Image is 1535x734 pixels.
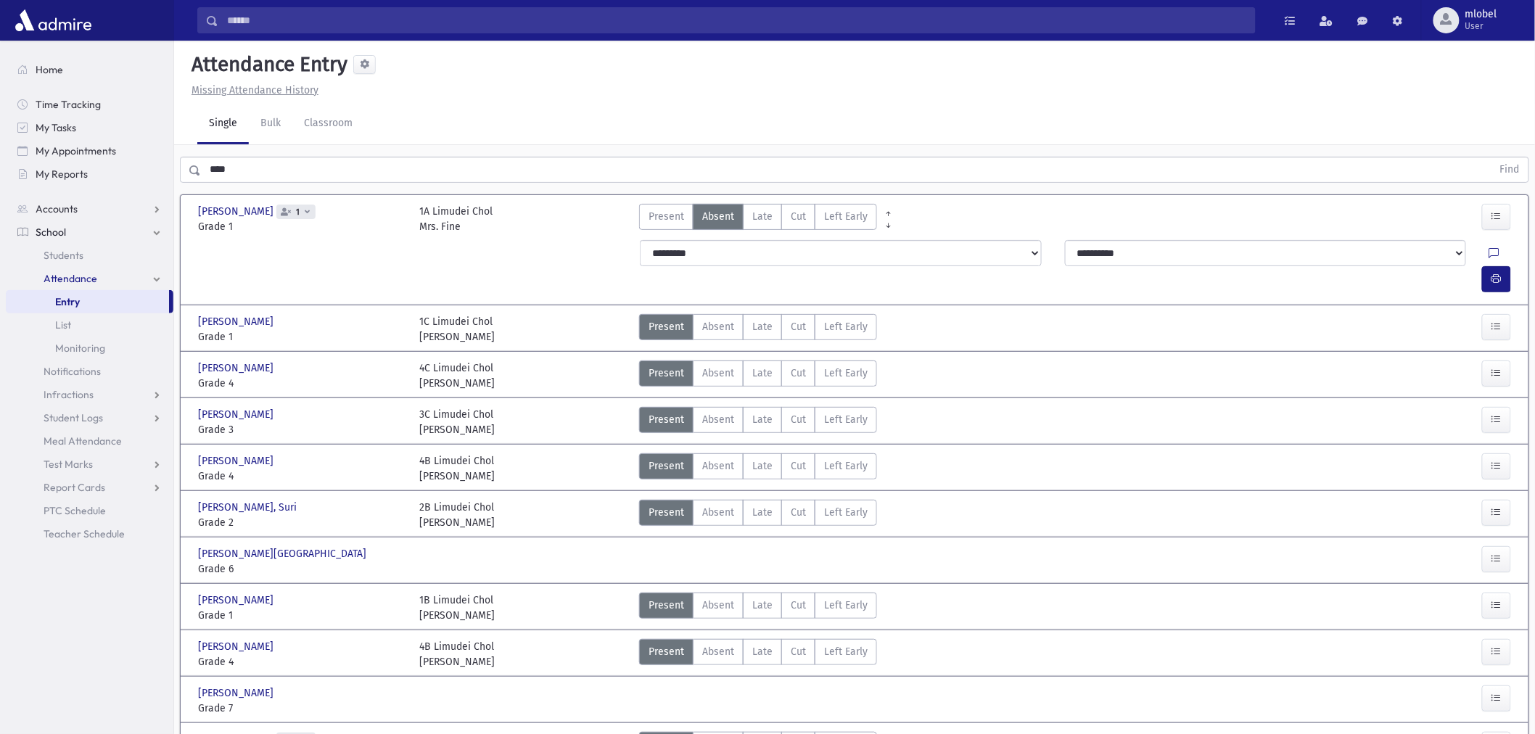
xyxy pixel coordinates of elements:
[649,458,684,474] span: Present
[649,412,684,427] span: Present
[791,412,806,427] span: Cut
[6,313,173,337] a: List
[752,209,773,224] span: Late
[419,500,495,530] div: 2B Limudei Chol [PERSON_NAME]
[36,63,63,76] span: Home
[36,98,101,111] span: Time Tracking
[55,295,80,308] span: Entry
[198,546,369,561] span: [PERSON_NAME][GEOGRAPHIC_DATA]
[198,469,405,484] span: Grade 4
[649,505,684,520] span: Present
[198,685,276,701] span: [PERSON_NAME]
[198,561,405,577] span: Grade 6
[186,84,318,96] a: Missing Attendance History
[6,116,173,139] a: My Tasks
[649,644,684,659] span: Present
[44,434,122,448] span: Meal Attendance
[6,476,173,499] a: Report Cards
[198,204,276,219] span: [PERSON_NAME]
[639,639,877,669] div: AttTypes
[702,644,734,659] span: Absent
[639,593,877,623] div: AttTypes
[36,144,116,157] span: My Appointments
[702,412,734,427] span: Absent
[6,244,173,267] a: Students
[44,504,106,517] span: PTC Schedule
[55,318,71,331] span: List
[198,407,276,422] span: [PERSON_NAME]
[824,412,868,427] span: Left Early
[752,366,773,381] span: Late
[198,360,276,376] span: [PERSON_NAME]
[198,453,276,469] span: [PERSON_NAME]
[824,366,868,381] span: Left Early
[791,644,806,659] span: Cut
[6,220,173,244] a: School
[419,407,495,437] div: 3C Limudei Chol [PERSON_NAME]
[649,319,684,334] span: Present
[55,342,105,355] span: Monitoring
[752,412,773,427] span: Late
[824,598,868,613] span: Left Early
[36,121,76,134] span: My Tasks
[791,366,806,381] span: Cut
[292,104,364,144] a: Classroom
[419,639,495,669] div: 4B Limudei Chol [PERSON_NAME]
[702,366,734,381] span: Absent
[36,226,66,239] span: School
[702,598,734,613] span: Absent
[6,453,173,476] a: Test Marks
[6,162,173,186] a: My Reports
[824,505,868,520] span: Left Early
[791,209,806,224] span: Cut
[198,376,405,391] span: Grade 4
[1491,157,1528,182] button: Find
[6,499,173,522] a: PTC Schedule
[752,319,773,334] span: Late
[649,598,684,613] span: Present
[702,209,734,224] span: Absent
[6,267,173,290] a: Attendance
[752,644,773,659] span: Late
[791,319,806,334] span: Cut
[192,84,318,96] u: Missing Attendance History
[44,388,94,401] span: Infractions
[6,360,173,383] a: Notifications
[639,360,877,391] div: AttTypes
[12,6,95,35] img: AdmirePro
[6,93,173,116] a: Time Tracking
[702,319,734,334] span: Absent
[6,197,173,220] a: Accounts
[419,204,493,234] div: 1A Limudei Chol Mrs. Fine
[791,505,806,520] span: Cut
[752,458,773,474] span: Late
[198,219,405,234] span: Grade 1
[639,314,877,345] div: AttTypes
[6,429,173,453] a: Meal Attendance
[293,207,303,217] span: 1
[198,701,405,716] span: Grade 7
[198,422,405,437] span: Grade 3
[218,7,1255,33] input: Search
[824,319,868,334] span: Left Early
[1465,20,1497,32] span: User
[198,515,405,530] span: Grade 2
[824,209,868,224] span: Left Early
[198,500,300,515] span: [PERSON_NAME], Suri
[6,383,173,406] a: Infractions
[198,329,405,345] span: Grade 1
[249,104,292,144] a: Bulk
[186,52,347,77] h5: Attendance Entry
[702,458,734,474] span: Absent
[419,360,495,391] div: 4C Limudei Chol [PERSON_NAME]
[44,411,103,424] span: Student Logs
[639,500,877,530] div: AttTypes
[6,406,173,429] a: Student Logs
[639,204,877,234] div: AttTypes
[44,527,125,540] span: Teacher Schedule
[198,654,405,669] span: Grade 4
[649,209,684,224] span: Present
[419,453,495,484] div: 4B Limudei Chol [PERSON_NAME]
[639,407,877,437] div: AttTypes
[44,458,93,471] span: Test Marks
